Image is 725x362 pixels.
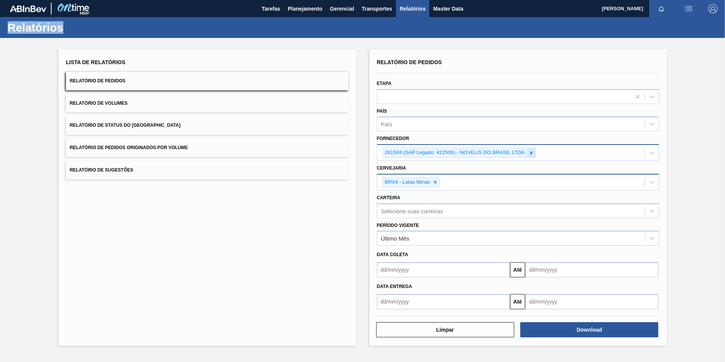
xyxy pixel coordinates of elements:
[377,223,419,228] label: Período Vigente
[433,4,463,13] span: Master Data
[649,3,673,14] button: Notificações
[381,121,392,127] div: País
[510,294,525,309] button: Até
[377,262,510,277] input: dd/mm/yyyy
[66,59,126,65] span: Lista de Relatórios
[510,262,525,277] button: Até
[383,148,527,157] div: 261593 (SAP Legado: 422508) - NOVELIS DO BRASIL LTDA.
[381,235,410,242] div: Último Mês
[377,81,392,86] label: Etapa
[262,4,280,13] span: Tarefas
[10,5,46,12] img: TNhmsLtSVTkK8tSr43FrP2fwEKptu5GPRR3wAAAABJRU5ErkJggg==
[330,4,354,13] span: Gerencial
[377,252,408,257] span: Data coleta
[377,109,387,114] label: País
[376,322,514,337] button: Limpar
[684,4,693,13] img: userActions
[70,101,127,106] span: Relatório de Volumes
[66,139,348,157] button: Relatório de Pedidos Originados por Volume
[377,136,409,141] label: Fornecedor
[383,178,432,187] div: BRV4 - Latas Minas
[400,4,425,13] span: Relatórios
[377,294,510,309] input: dd/mm/yyyy
[708,4,717,13] img: Logout
[66,72,348,90] button: Relatório de Pedidos
[66,94,348,113] button: Relatório de Volumes
[377,165,406,171] label: Cervejaria
[525,294,658,309] input: dd/mm/yyyy
[66,161,348,179] button: Relatório de Sugestões
[525,262,658,277] input: dd/mm/yyyy
[377,284,412,289] span: Data entrega
[288,4,322,13] span: Planejamento
[70,123,180,128] span: Relatório de Status do [GEOGRAPHIC_DATA]
[70,167,133,173] span: Relatório de Sugestões
[377,59,442,65] span: Relatório de Pedidos
[381,208,443,214] div: Selecione suas carteiras
[520,322,658,337] button: Download
[70,78,126,83] span: Relatório de Pedidos
[362,4,392,13] span: Transportes
[377,195,400,200] label: Carteira
[70,145,188,150] span: Relatório de Pedidos Originados por Volume
[8,23,142,32] h1: Relatórios
[66,116,348,135] button: Relatório de Status do [GEOGRAPHIC_DATA]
